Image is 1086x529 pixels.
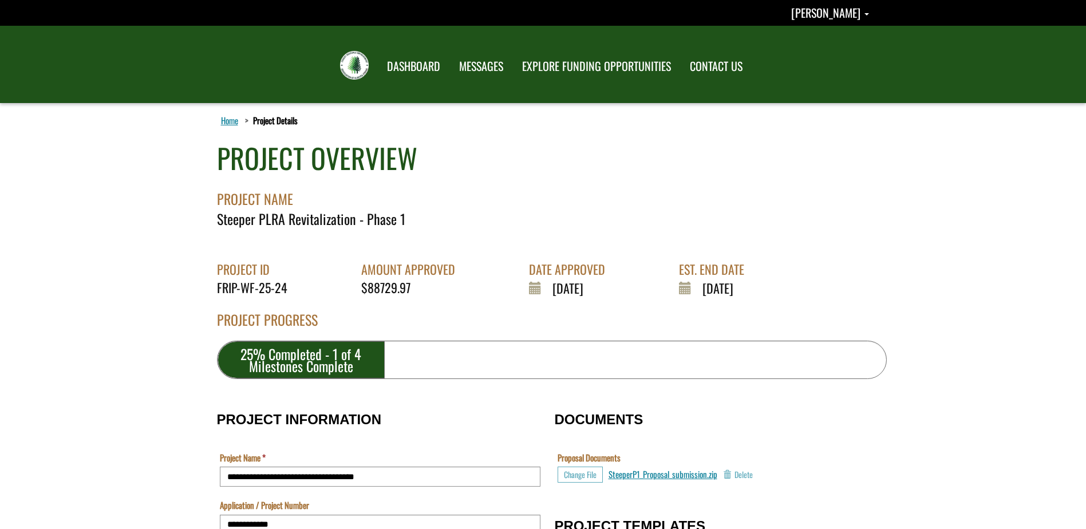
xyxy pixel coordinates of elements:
[558,467,603,483] button: Choose File for Proposal Documents
[361,279,464,297] div: $88729.97
[377,49,751,81] nav: Main Navigation
[219,113,240,128] a: Home
[217,139,417,178] div: PROJECT OVERVIEW
[529,260,614,278] div: DATE APPROVED
[609,468,717,480] a: SteeperP1_Proposal_submission.zip
[514,52,680,81] a: EXPLORE FUNDING OPPORTUNITIES
[791,4,860,21] span: [PERSON_NAME]
[220,452,266,464] label: Project Name
[555,400,870,495] fieldset: DOCUMENTS
[217,412,543,427] h3: PROJECT INFORMATION
[681,52,751,81] a: CONTACT US
[451,52,512,81] a: MESSAGES
[218,341,385,378] div: 25% Completed - 1 of 4 Milestones Complete
[723,467,753,483] button: Delete
[217,178,887,209] div: PROJECT NAME
[220,467,540,487] input: Project Name
[217,279,296,297] div: FRIP-WF-25-24
[555,412,870,427] h3: DOCUMENTS
[217,310,887,341] div: PROJECT PROGRESS
[340,51,369,80] img: FRIAA Submissions Portal
[679,279,753,297] div: [DATE]
[791,4,869,21] a: Nicole Marburg
[217,260,296,278] div: PROJECT ID
[361,260,464,278] div: AMOUNT APPROVED
[217,209,887,228] div: Steeper PLRA Revitalization - Phase 1
[378,52,449,81] a: DASHBOARD
[242,115,298,127] li: Project Details
[529,279,614,297] div: [DATE]
[679,260,753,278] div: EST. END DATE
[558,452,621,464] label: Proposal Documents
[220,499,309,511] label: Application / Project Number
